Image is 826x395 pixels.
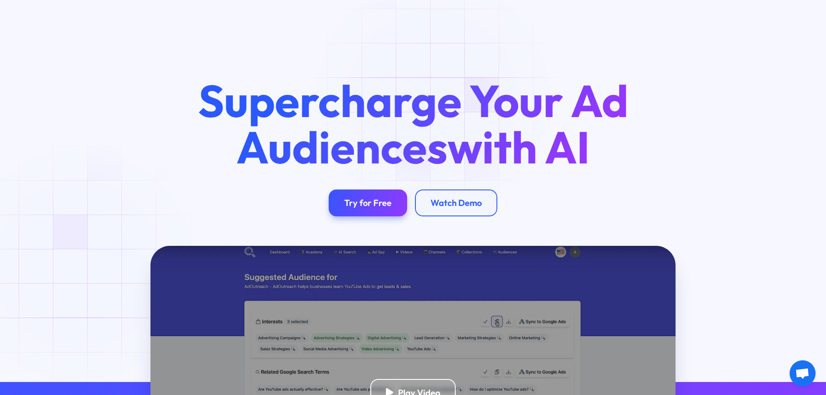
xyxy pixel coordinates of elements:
[447,119,590,175] span: with AI
[329,189,407,217] a: Try for Free
[790,360,816,386] div: Open chat
[344,197,392,208] div: Try for Free
[180,78,646,170] h1: Supercharge Your Ad Audiences
[431,197,482,208] div: Watch Demo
